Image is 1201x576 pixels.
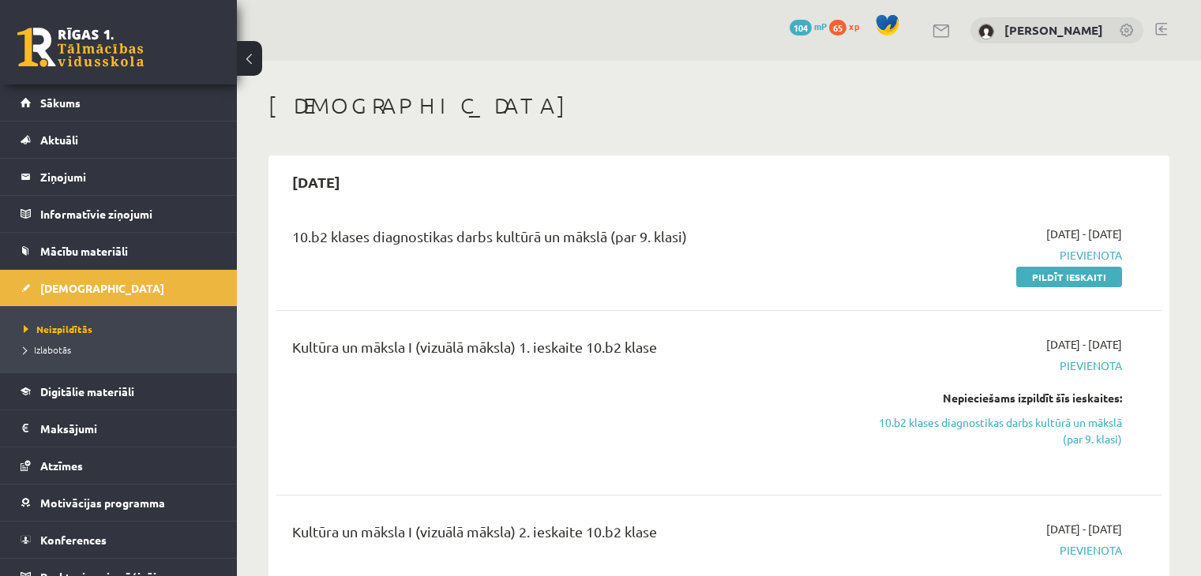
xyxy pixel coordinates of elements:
div: Kultūra un māksla I (vizuālā māksla) 1. ieskaite 10.b2 klase [292,336,838,365]
a: Sākums [21,84,217,121]
a: 65 xp [829,20,867,32]
span: mP [814,20,827,32]
span: Aktuāli [40,133,78,147]
span: 65 [829,20,846,36]
legend: Maksājumi [40,410,217,447]
img: Emīlija Zelča [978,24,994,39]
a: Izlabotās [24,342,221,357]
span: [DEMOGRAPHIC_DATA] [40,281,164,295]
span: Pievienota [861,357,1122,374]
a: [DEMOGRAPHIC_DATA] [21,270,217,306]
span: [DATE] - [DATE] [1046,521,1122,537]
a: 10.b2 klases diagnostikas darbs kultūrā un mākslā (par 9. klasi) [861,414,1122,447]
a: Mācību materiāli [21,233,217,269]
a: [PERSON_NAME] [1004,22,1103,38]
legend: Ziņojumi [40,159,217,195]
a: Atzīmes [21,447,217,484]
a: Neizpildītās [24,322,221,336]
legend: Informatīvie ziņojumi [40,196,217,232]
a: Maksājumi [21,410,217,447]
span: Pievienota [861,542,1122,559]
span: [DATE] - [DATE] [1046,226,1122,242]
a: Rīgas 1. Tālmācības vidusskola [17,28,144,67]
div: Nepieciešams izpildīt šīs ieskaites: [861,390,1122,406]
h1: [DEMOGRAPHIC_DATA] [268,92,1169,119]
div: Kultūra un māksla I (vizuālā māksla) 2. ieskaite 10.b2 klase [292,521,838,550]
span: [DATE] - [DATE] [1046,336,1122,353]
span: Konferences [40,533,107,547]
a: Ziņojumi [21,159,217,195]
span: Motivācijas programma [40,496,165,510]
span: Atzīmes [40,458,83,473]
span: Mācību materiāli [40,244,128,258]
a: 104 mP [790,20,827,32]
a: Motivācijas programma [21,484,217,521]
span: Neizpildītās [24,323,92,335]
a: Digitālie materiāli [21,373,217,410]
a: Konferences [21,522,217,558]
span: Sākums [40,95,81,110]
span: xp [849,20,859,32]
div: 10.b2 klases diagnostikas darbs kultūrā un mākslā (par 9. klasi) [292,226,838,255]
span: Pievienota [861,247,1122,264]
span: 104 [790,20,812,36]
a: Informatīvie ziņojumi [21,196,217,232]
span: Digitālie materiāli [40,384,134,398]
h2: [DATE] [276,163,356,200]
a: Aktuāli [21,122,217,158]
a: Pildīt ieskaiti [1016,267,1122,287]
span: Izlabotās [24,343,71,356]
